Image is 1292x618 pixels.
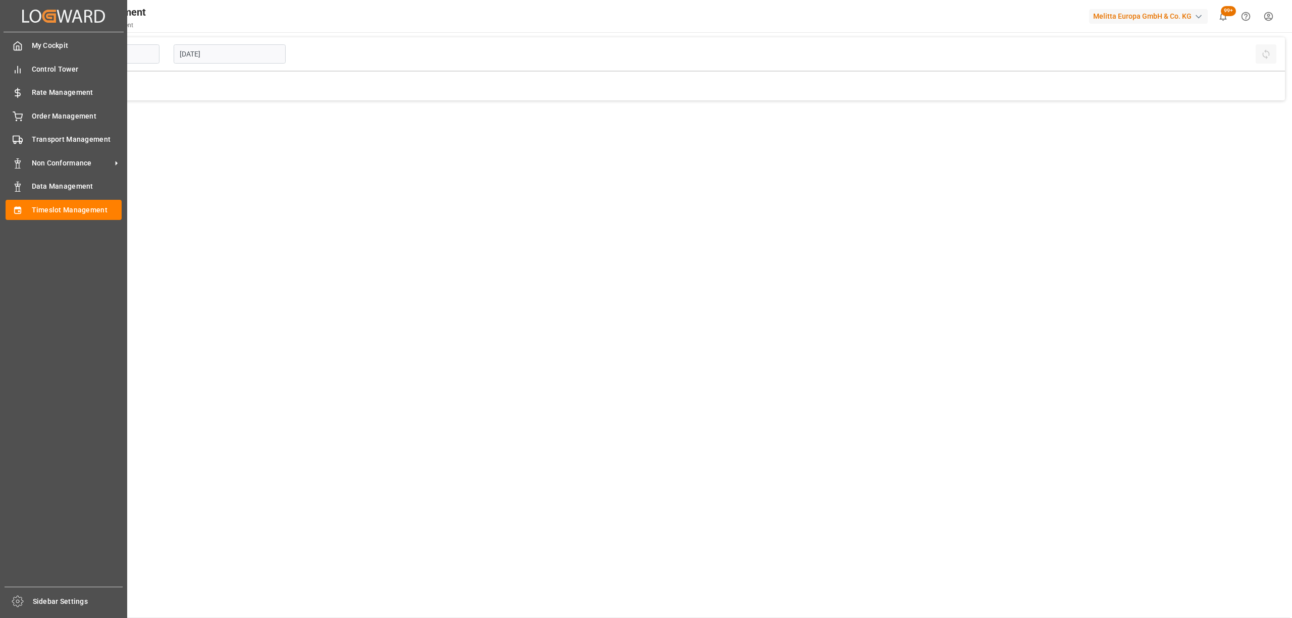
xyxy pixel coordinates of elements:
[174,44,286,64] input: DD-MM-YYYY
[32,134,122,145] span: Transport Management
[33,596,123,607] span: Sidebar Settings
[32,158,112,168] span: Non Conformance
[6,177,122,196] a: Data Management
[32,181,122,192] span: Data Management
[32,87,122,98] span: Rate Management
[32,205,122,215] span: Timeslot Management
[6,83,122,102] a: Rate Management
[6,106,122,126] a: Order Management
[1089,9,1208,24] div: Melitta Europa GmbH & Co. KG
[6,36,122,55] a: My Cockpit
[32,111,122,122] span: Order Management
[1221,6,1236,16] span: 99+
[6,59,122,79] a: Control Tower
[32,64,122,75] span: Control Tower
[1234,5,1257,28] button: Help Center
[1212,5,1234,28] button: show 100 new notifications
[32,40,122,51] span: My Cockpit
[6,200,122,219] a: Timeslot Management
[6,130,122,149] a: Transport Management
[1089,7,1212,26] button: Melitta Europa GmbH & Co. KG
